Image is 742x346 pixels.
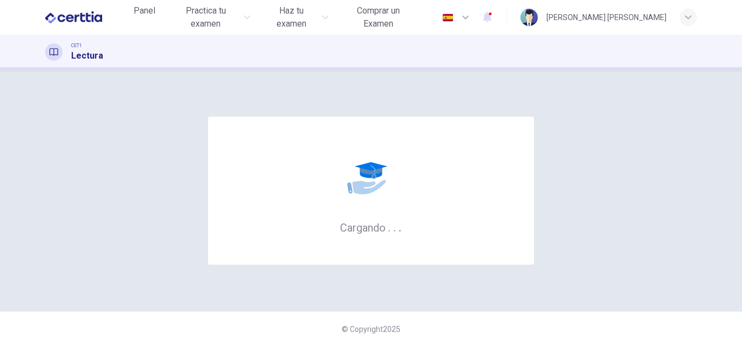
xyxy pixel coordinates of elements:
[546,11,666,24] div: [PERSON_NAME] [PERSON_NAME]
[45,7,102,28] img: CERTTIA logo
[520,9,538,26] img: Profile picture
[71,49,103,62] h1: Lectura
[340,220,402,234] h6: Cargando
[441,14,455,22] img: es
[45,7,127,28] a: CERTTIA logo
[134,4,155,17] span: Panel
[127,1,162,21] button: Panel
[171,4,241,30] span: Practica tu examen
[342,325,400,334] span: © Copyright 2025
[337,1,419,34] button: Comprar un Examen
[127,1,162,34] a: Panel
[263,4,318,30] span: Haz tu examen
[387,217,391,235] h6: .
[71,42,82,49] span: CET1
[166,1,255,34] button: Practica tu examen
[393,217,397,235] h6: .
[342,4,415,30] span: Comprar un Examen
[259,1,332,34] button: Haz tu examen
[398,217,402,235] h6: .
